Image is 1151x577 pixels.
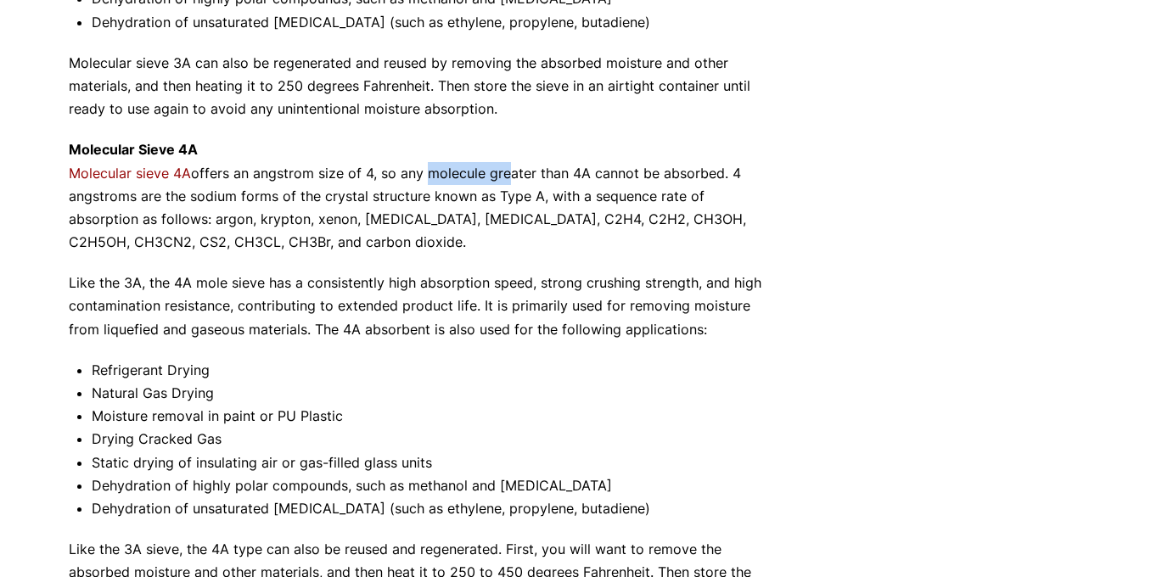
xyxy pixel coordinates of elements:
li: Natural Gas Drying [92,382,773,405]
li: Dehydration of highly polar compounds, such as methanol and [MEDICAL_DATA] [92,474,773,497]
li: Refrigerant Drying [92,359,773,382]
li: Drying Cracked Gas [92,428,773,451]
li: Dehydration of unsaturated [MEDICAL_DATA] (such as ethylene, propylene, butadiene) [92,497,773,520]
p: Like the 3A, the 4A mole sieve has a consistently high absorption speed, strong crushing strength... [69,272,773,341]
li: Moisture removal in paint or PU Plastic [92,405,773,428]
p: Molecular sieve 3A can also be regenerated and reused by removing the absorbed moisture and other... [69,52,773,121]
li: Dehydration of unsaturated [MEDICAL_DATA] (such as ethylene, propylene, butadiene) [92,11,773,34]
li: Static drying of insulating air or gas-filled glass units [92,451,773,474]
p: offers an angstrom size of 4, so any molecule greater than 4A cannot be absorbed. 4 angstroms are... [69,138,773,254]
strong: Molecular Sieve 4A [69,141,198,158]
a: Molecular sieve 4A [69,165,191,182]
